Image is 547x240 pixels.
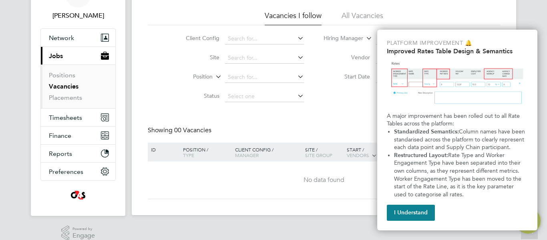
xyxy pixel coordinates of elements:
[305,152,332,158] span: Site Group
[68,189,88,202] img: g4s4-logo-retina.png
[387,112,528,128] p: A major improvement has been rolled out to all Rate Tables across the platform:
[173,92,219,99] label: Status
[225,72,304,83] input: Search for...
[49,34,74,42] span: Network
[387,39,528,47] p: Platform Improvement 🔔
[148,126,213,135] div: Showing
[233,143,303,162] div: Client Config /
[303,143,345,162] div: Site /
[174,126,211,134] span: 00 Vacancies
[173,34,219,42] label: Client Config
[49,71,75,79] a: Positions
[345,143,401,163] div: Start /
[394,128,459,135] strong: Standardized Semantics:
[324,73,370,80] label: Start Date
[49,94,82,101] a: Placements
[387,205,435,221] button: I Understand
[225,33,304,44] input: Search for...
[265,11,322,25] li: Vacancies I follow
[376,52,454,64] input: Search for...
[49,114,82,121] span: Timesheets
[235,152,259,158] span: Manager
[342,11,383,25] li: All Vacancies
[40,11,116,20] span: Rosylea Clark
[49,83,78,90] a: Vacancies
[387,58,528,109] img: Updated Rates Table Design & Semantics
[317,34,363,42] label: Hiring Manager
[394,152,523,198] span: Rate Type and Worker Engagement Type have been separated into their own columns, as they represen...
[72,226,95,232] span: Powered by
[324,54,370,61] label: Vendor
[177,143,233,162] div: Position /
[225,52,304,64] input: Search for...
[376,33,454,44] input: Search for...
[49,150,72,157] span: Reports
[183,152,194,158] span: Type
[149,176,499,184] div: No data found
[377,30,537,230] div: Improved Rate Table Semantics
[49,52,63,60] span: Jobs
[387,47,528,55] h2: Improved Rates Table Design & Semantics
[173,54,219,61] label: Site
[225,91,304,102] input: Select one
[149,143,177,156] div: ID
[167,73,213,81] label: Position
[347,152,369,158] span: Vendors
[72,232,95,239] span: Engage
[394,152,448,159] strong: Restructured Layout:
[394,128,527,151] span: Column names have been standarised across the platform to clearly represent each data point and S...
[49,132,71,139] span: Finance
[40,189,116,202] a: Go to home page
[49,168,83,175] span: Preferences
